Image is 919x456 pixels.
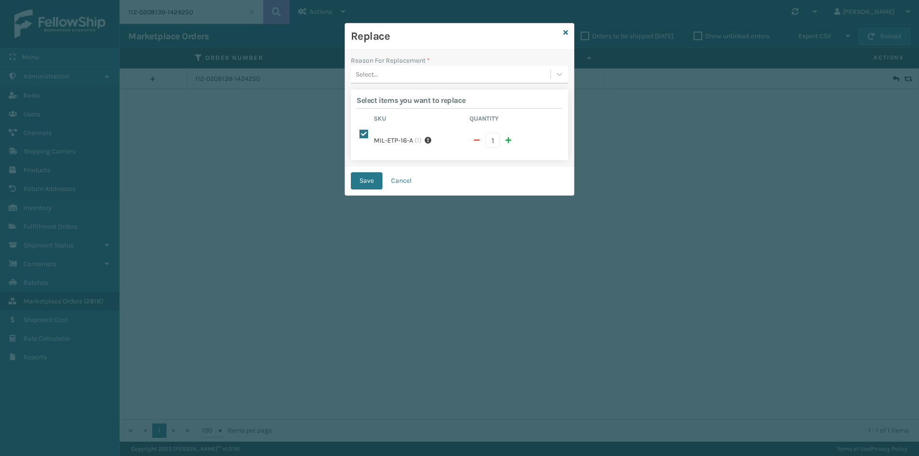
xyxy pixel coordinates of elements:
[415,135,422,145] span: ( 1 )
[467,114,562,126] th: Quantity
[351,29,560,44] h3: Replace
[357,95,562,105] h2: Select items you want to replace
[351,172,382,189] button: Save
[351,56,430,66] label: Reason For Replacement
[374,135,413,145] label: MIL-ETP-16-A
[371,114,467,126] th: Sku
[356,69,378,79] div: Select...
[382,172,420,189] button: Cancel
